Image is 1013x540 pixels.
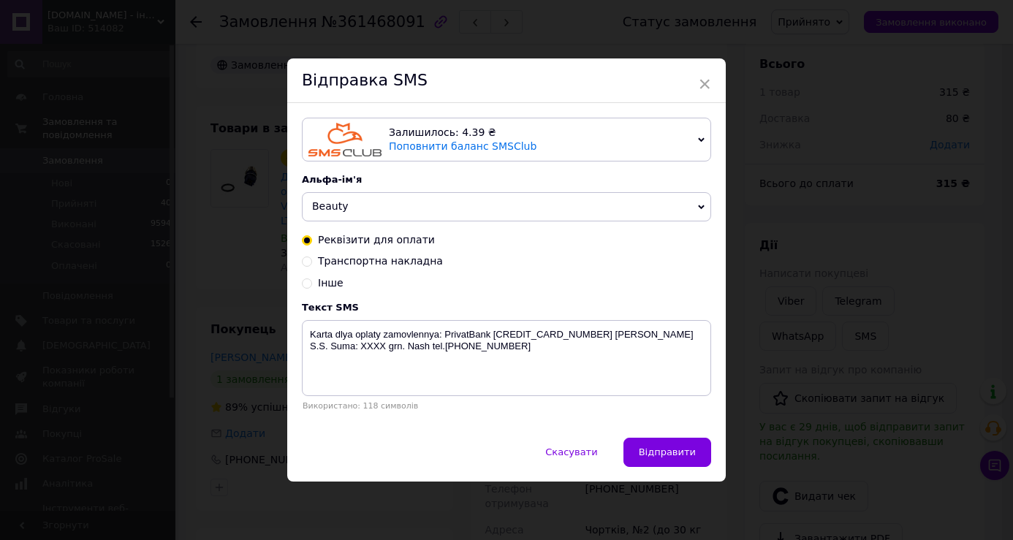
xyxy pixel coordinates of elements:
[287,58,726,103] div: Відправка SMS
[623,438,711,467] button: Відправити
[302,174,362,185] span: Альфа-ім'я
[318,255,443,267] span: Транспортна накладна
[318,234,435,246] span: Реквізити для оплати
[545,446,597,457] span: Скасувати
[639,446,696,457] span: Відправити
[302,302,711,313] div: Текст SMS
[389,140,536,152] a: Поповнити баланс SMSClub
[312,200,348,212] span: Beauty
[318,277,344,289] span: Інше
[389,126,692,140] div: Залишилось: 4.39 ₴
[530,438,612,467] button: Скасувати
[302,401,711,411] div: Використано: 118 символів
[302,320,711,396] textarea: Karta dlya oplaty zamovlennya: PrivatBank [CREDIT_CARD_NUMBER] [PERSON_NAME] S.S. Suma: XXXX grn....
[698,72,711,96] span: ×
